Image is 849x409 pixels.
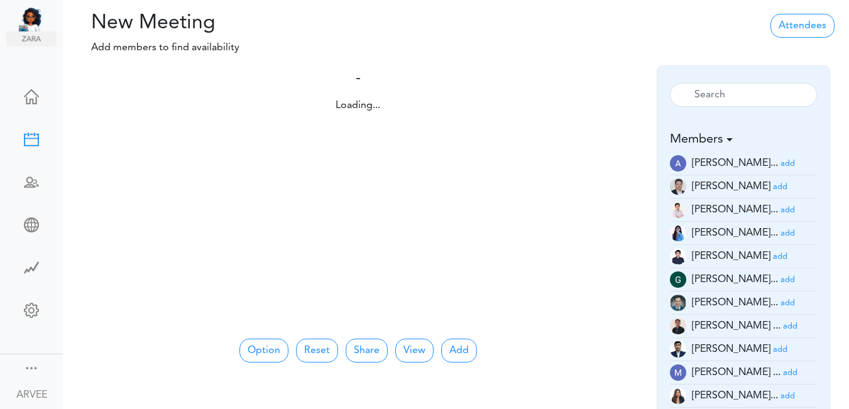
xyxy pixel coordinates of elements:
[670,225,686,241] img: 2Q==
[441,339,477,363] button: Add
[692,228,778,238] span: [PERSON_NAME]...
[16,388,47,403] div: ARVEE
[781,276,795,284] small: add
[670,155,686,172] img: E70kTnhEtDRAIGhEjAgBAJGBAiAQNCJGBAiAQMCJGAASESMCBEAgaESMCAEAkYECIBA0IkYECIBAwIkYABIRIwIEQCBoRIwIA...
[670,318,686,334] img: 9k=
[783,368,797,378] a: add
[239,339,288,363] button: Option
[783,321,797,331] a: add
[692,275,778,285] span: [PERSON_NAME]...
[781,160,795,168] small: add
[692,344,770,354] span: [PERSON_NAME]
[670,388,686,404] img: t+ebP8ENxXARE3R9ZYAAAAASUVORK5CYII=
[692,298,778,308] span: [PERSON_NAME]...
[6,260,57,273] div: Time Saved
[670,364,686,381] img: wOzMUeZp9uVEwAAAABJRU5ErkJggg==
[346,339,388,363] a: Share
[670,83,818,107] input: Search
[670,152,818,175] li: Tax Manager (a.banaga@unified-accounting.com)
[773,344,787,354] a: add
[395,339,434,363] button: View
[773,183,787,191] small: add
[781,158,795,168] a: add
[670,361,818,384] li: Tax Advisor (mc.talley@unified-accounting.com)
[670,384,818,408] li: Tax Accountant (mc.cabasan@unified-accounting.com)
[781,391,795,401] a: add
[24,361,39,378] a: Change side menu
[125,70,591,88] h4: -
[670,338,818,361] li: Partner (justine.tala@unifiedglobalph.com)
[6,297,57,327] a: Change Settings
[6,89,57,102] div: Home
[670,292,818,315] li: Tax Admin (i.herrera@unified-accounting.com)
[6,217,57,230] div: Share Meeting Link
[781,392,795,400] small: add
[19,6,57,31] img: Unified Global - Powered by TEAMCAL AI
[670,222,818,245] li: Tax Manager (c.madayag@unified-accounting.com)
[781,205,795,215] a: add
[770,14,835,38] a: Attendees
[781,275,795,285] a: add
[692,391,778,401] span: [PERSON_NAME]...
[670,295,686,311] img: 2Q==
[783,369,797,377] small: add
[692,205,778,215] span: [PERSON_NAME]...
[125,98,591,113] div: Loading...
[670,175,818,199] li: Tax Supervisor (a.millos@unified-accounting.com)
[781,229,795,237] small: add
[670,315,818,338] li: Tax Manager (jm.atienza@unified-accounting.com)
[773,251,787,261] a: add
[6,175,57,187] div: Schedule Team Meeting
[781,298,795,308] a: add
[692,158,778,168] span: [PERSON_NAME]...
[670,271,686,288] img: wEqpdqGJg0NqAAAAABJRU5ErkJggg==
[692,368,781,378] span: [PERSON_NAME] ...
[1,379,62,408] a: ARVEE
[692,182,770,192] span: [PERSON_NAME]
[670,245,818,268] li: Tax Admin (e.dayan@unified-accounting.com)
[24,361,39,373] div: Show menu and text
[692,251,770,261] span: [PERSON_NAME]
[783,322,797,330] small: add
[72,40,315,55] p: Add members to find availability
[670,199,818,222] li: Tax Supervisor (am.latonio@unified-accounting.com)
[773,253,787,261] small: add
[692,321,781,331] span: [PERSON_NAME] ...
[781,299,795,307] small: add
[781,206,795,214] small: add
[773,182,787,192] a: add
[6,31,57,46] img: zara.png
[670,202,686,218] img: Z
[670,132,818,147] h5: Members
[6,132,57,145] div: New Meeting
[296,339,338,363] button: Reset
[773,346,787,354] small: add
[670,178,686,195] img: 9k=
[670,268,818,292] li: Tax Manager (g.magsino@unified-accounting.com)
[781,228,795,238] a: add
[670,341,686,357] img: oYmRaigo6CGHQoVEE68UKaYmSv3mcdPtBqv6mR0IswoELyKVAGpf2awGYjY1lJF3I6BneypHs55I8hk2WCirnQq9SYxiZpiWh...
[6,303,57,315] div: Change Settings
[670,248,686,264] img: Z
[72,11,315,35] h2: New Meeting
